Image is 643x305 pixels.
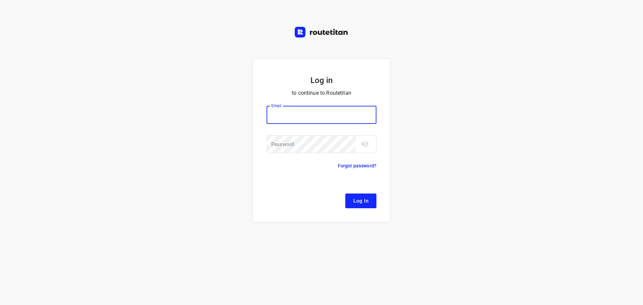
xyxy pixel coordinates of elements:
button: Log In [345,194,376,208]
p: Forgot password? [338,162,376,170]
span: Log In [353,197,368,205]
h5: Log in [267,75,376,86]
button: toggle password visibility [358,137,372,151]
img: Routetitan [295,27,348,37]
p: to continue to Routetitan [267,88,376,98]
